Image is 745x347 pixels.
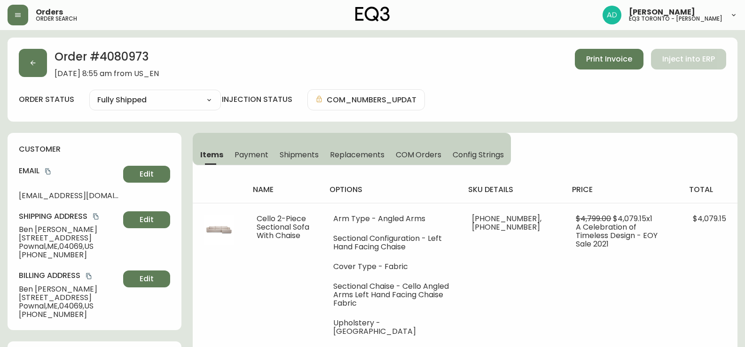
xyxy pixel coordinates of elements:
[123,166,170,183] button: Edit
[19,211,119,222] h4: Shipping Address
[222,94,292,105] h4: injection status
[19,192,119,200] span: [EMAIL_ADDRESS][DOMAIN_NAME]
[693,213,726,224] span: $4,079.15
[329,185,453,195] h4: options
[19,293,119,302] span: [STREET_ADDRESS]
[468,185,557,195] h4: sku details
[576,222,658,249] span: A Celebration of Timeless Design - EOY Sale 2021
[613,213,652,224] span: $4,079.15 x 1
[204,215,234,245] img: 1a45acec-2ee6-4a33-8440-5a035ee2e0ff.jpg
[333,234,449,251] li: Sectional Configuration - Left Hand Facing Chaise
[43,167,53,176] button: copy
[575,49,643,69] button: Print Invoice
[19,94,74,105] label: order status
[19,285,119,293] span: Ben [PERSON_NAME]
[576,213,611,224] span: $4,799.00
[586,54,632,64] span: Print Invoice
[603,6,621,24] img: 5042b7eed22bbf7d2bc86013784b9872
[333,215,449,223] li: Arm Type - Angled Arms
[36,8,63,16] span: Orders
[36,16,77,22] h5: order search
[257,213,309,241] span: Cello 2-Piece Sectional Sofa With Chaise
[19,302,119,310] span: Pownal , ME , 04069 , US
[396,150,442,160] span: COM Orders
[19,144,170,154] h4: customer
[333,262,449,271] li: Cover Type - Fabric
[19,251,119,259] span: [PHONE_NUMBER]
[19,234,119,242] span: [STREET_ADDRESS]
[19,310,119,319] span: [PHONE_NUMBER]
[253,185,314,195] h4: name
[629,16,722,22] h5: eq3 toronto - [PERSON_NAME]
[55,49,159,69] h2: Order # 4080973
[140,274,154,284] span: Edit
[84,271,94,281] button: copy
[330,150,384,160] span: Replacements
[140,169,154,179] span: Edit
[91,212,101,221] button: copy
[123,270,170,287] button: Edit
[235,150,268,160] span: Payment
[453,150,503,160] span: Config Strings
[333,282,449,308] li: Sectional Chaise - Cello Angled Arms Left Hand Facing Chaise Fabric
[19,270,119,281] h4: Billing Address
[280,150,319,160] span: Shipments
[55,69,159,78] span: [DATE] 8:55 am from US_EN
[19,225,119,234] span: Ben [PERSON_NAME]
[140,215,154,225] span: Edit
[689,185,730,195] h4: total
[200,150,223,160] span: Items
[123,211,170,228] button: Edit
[19,166,119,176] h4: Email
[472,213,541,232] span: [PHONE_NUMBER], [PHONE_NUMBER]
[19,242,119,251] span: Pownal , ME , 04069 , US
[333,319,449,336] li: Upholstery - [GEOGRAPHIC_DATA]
[572,185,674,195] h4: price
[355,7,390,22] img: logo
[629,8,695,16] span: [PERSON_NAME]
